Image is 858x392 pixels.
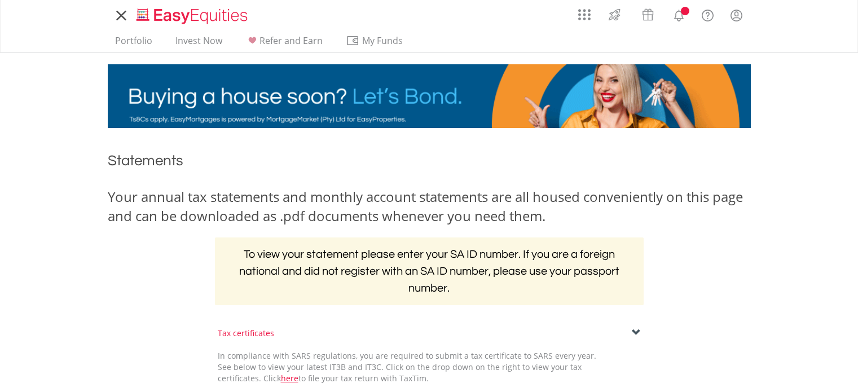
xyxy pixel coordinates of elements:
img: EasyMortage Promotion Banner [108,64,751,128]
a: here [281,373,298,384]
span: Click to file your tax return with TaxTim. [263,373,429,384]
div: Tax certificates [218,328,641,339]
img: vouchers-v2.svg [639,6,657,24]
a: Notifications [665,3,693,25]
a: Portfolio [111,35,157,52]
a: Vouchers [631,3,665,24]
div: Your annual tax statements and monthly account statements are all housed conveniently on this pag... [108,187,751,226]
a: FAQ's and Support [693,3,722,25]
img: grid-menu-icon.svg [578,8,591,21]
img: thrive-v2.svg [605,6,624,24]
img: EasyEquities_Logo.png [134,7,252,25]
span: Statements [108,153,183,168]
a: My Profile [722,3,751,28]
span: Refer and Earn [259,34,323,47]
a: Home page [132,3,252,25]
span: In compliance with SARS regulations, you are required to submit a tax certificate to SARS every y... [218,350,596,384]
h2: To view your statement please enter your SA ID number. If you are a foreign national and did not ... [215,237,644,305]
a: Invest Now [171,35,227,52]
span: My Funds [346,33,420,48]
a: Refer and Earn [241,35,327,52]
a: AppsGrid [571,3,598,21]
